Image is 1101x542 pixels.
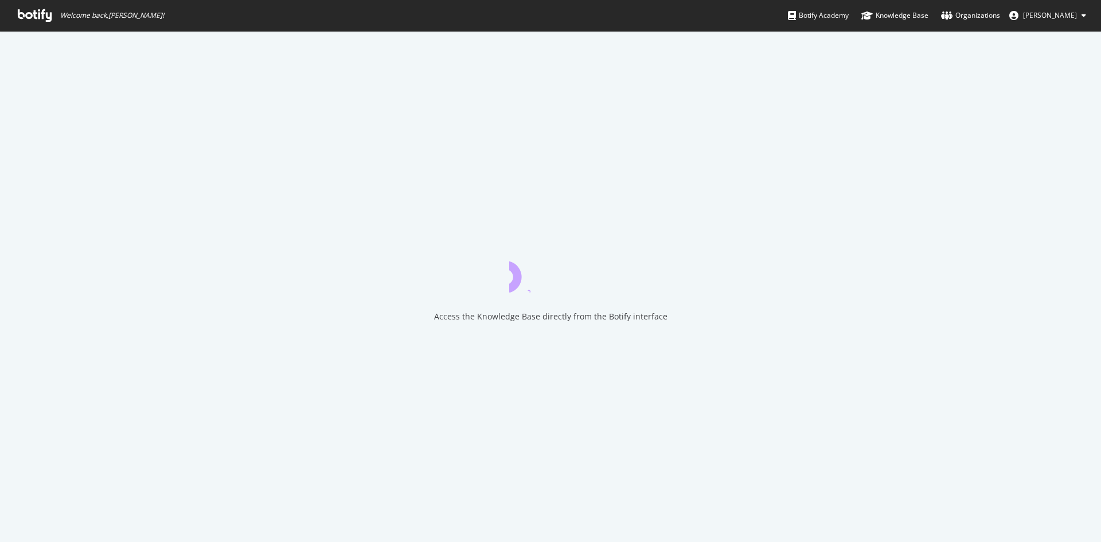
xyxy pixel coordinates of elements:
[434,311,667,322] div: Access the Knowledge Base directly from the Botify interface
[941,10,1000,21] div: Organizations
[788,10,849,21] div: Botify Academy
[861,10,928,21] div: Knowledge Base
[60,11,164,20] span: Welcome back, [PERSON_NAME] !
[1000,6,1095,25] button: [PERSON_NAME]
[1023,10,1077,20] span: Marta Plaza
[509,251,592,293] div: animation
